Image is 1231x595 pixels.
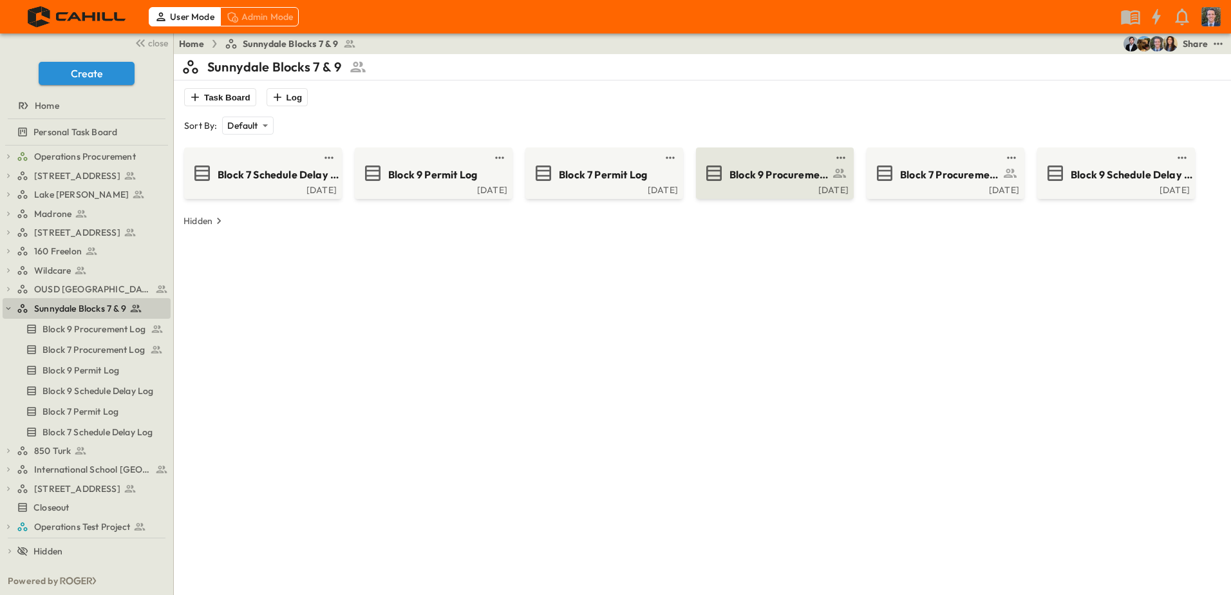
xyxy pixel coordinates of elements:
[179,37,204,50] a: Home
[267,88,308,106] button: Log
[42,426,153,439] span: Block 7 Schedule Delay Log
[869,184,1019,194] a: [DATE]
[559,167,647,182] span: Block 7 Permit Log
[833,150,849,165] button: test
[222,117,273,135] div: Default
[1123,36,1139,52] img: Mike Daly (mdaly@cahill-sf.com)
[528,163,678,184] a: Block 7 Permit Log
[17,205,168,223] a: Madrone
[1149,36,1165,52] img: Jared Salin (jsalin@cahill-sf.com)
[3,459,171,480] div: International School San Franciscotest
[187,184,337,194] a: [DATE]
[39,62,135,85] button: Create
[3,339,171,360] div: Block 7 Procurement Logtest
[357,163,507,184] a: Block 9 Permit Log
[492,150,507,165] button: test
[1071,167,1196,182] span: Block 9 Schedule Delay Log
[3,298,171,319] div: Sunnydale Blocks 7 & 9test
[225,37,357,50] a: Sunnydale Blocks 7 & 9
[869,163,1019,184] a: Block 7 Procurement Log
[388,167,477,182] span: Block 9 Permit Log
[33,126,117,138] span: Personal Task Board
[218,167,343,182] span: Block 7 Schedule Delay Log
[34,169,120,182] span: [STREET_ADDRESS]
[34,482,120,495] span: [STREET_ADDRESS]
[3,203,171,224] div: Madronetest
[227,119,258,132] p: Default
[42,343,145,356] span: Block 7 Procurement Log
[900,167,1000,182] span: Block 7 Procurement Log
[243,37,339,50] span: Sunnydale Blocks 7 & 9
[178,212,230,230] button: Hidden
[3,360,171,381] div: Block 9 Permit Logtest
[17,299,168,317] a: Sunnydale Blocks 7 & 9
[17,460,168,478] a: International School San Francisco
[3,341,168,359] a: Block 7 Procurement Log
[1162,36,1178,52] img: Kim Bowen (kbowen@cahill-sf.com)
[34,444,71,457] span: 850 Turk
[528,184,678,194] a: [DATE]
[3,222,171,243] div: [STREET_ADDRESS]test
[1004,150,1019,165] button: test
[3,146,171,167] div: Operations Procurementtest
[183,214,212,227] p: Hidden
[3,319,171,339] div: Block 9 Procurement Logtest
[3,516,171,537] div: Operations Test Projecttest
[1210,36,1226,52] button: test
[3,381,171,401] div: Block 9 Schedule Delay Logtest
[729,167,829,182] span: Block 9 Procurement Log
[3,498,168,516] a: Closeout
[3,184,171,205] div: Lake [PERSON_NAME]test
[3,320,168,338] a: Block 9 Procurement Log
[17,442,168,460] a: 850 Turk
[3,401,171,422] div: Block 7 Permit Logtest
[17,147,168,165] a: Operations Procurement
[42,405,118,418] span: Block 7 Permit Log
[34,302,126,315] span: Sunnydale Blocks 7 & 9
[1040,163,1190,184] a: Block 9 Schedule Delay Log
[3,402,168,420] a: Block 7 Permit Log
[699,163,849,184] a: Block 9 Procurement Log
[17,280,168,298] a: OUSD [GEOGRAPHIC_DATA]
[3,241,171,261] div: 160 Freelontest
[3,440,171,461] div: 850 Turktest
[129,33,171,52] button: close
[42,323,146,335] span: Block 9 Procurement Log
[34,150,136,163] span: Operations Procurement
[3,97,168,115] a: Home
[207,58,341,76] p: Sunnydale Blocks 7 & 9
[3,123,168,141] a: Personal Task Board
[699,184,849,194] a: [DATE]
[34,520,130,533] span: Operations Test Project
[34,188,129,201] span: Lake [PERSON_NAME]
[3,497,171,518] div: Closeouttest
[34,245,82,258] span: 160 Freelon
[17,223,168,241] a: [STREET_ADDRESS]
[321,150,337,165] button: test
[3,361,168,379] a: Block 9 Permit Log
[34,264,71,277] span: Wildcare
[33,501,69,514] span: Closeout
[3,279,171,299] div: OUSD [GEOGRAPHIC_DATA]test
[1174,150,1190,165] button: test
[1040,184,1190,194] a: [DATE]
[3,122,171,142] div: Personal Task Boardtest
[3,423,168,441] a: Block 7 Schedule Delay Log
[220,7,299,26] div: Admin Mode
[179,37,364,50] nav: breadcrumbs
[34,207,71,220] span: Madrone
[42,384,153,397] span: Block 9 Schedule Delay Log
[17,518,168,536] a: Operations Test Project
[184,119,217,132] p: Sort By:
[3,422,171,442] div: Block 7 Schedule Delay Logtest
[184,88,256,106] button: Task Board
[17,242,168,260] a: 160 Freelon
[34,283,152,296] span: OUSD [GEOGRAPHIC_DATA]
[1183,37,1208,50] div: Share
[17,167,168,185] a: [STREET_ADDRESS]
